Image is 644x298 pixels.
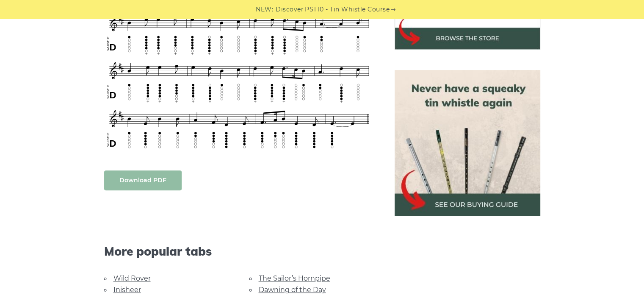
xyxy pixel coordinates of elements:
[113,286,141,294] a: Inisheer
[104,244,374,259] span: More popular tabs
[259,274,330,282] a: The Sailor’s Hornpipe
[276,5,304,14] span: Discover
[256,5,273,14] span: NEW:
[395,70,540,216] img: tin whistle buying guide
[305,5,390,14] a: PST10 - Tin Whistle Course
[104,170,182,190] a: Download PDF
[113,274,151,282] a: Wild Rover
[259,286,326,294] a: Dawning of the Day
